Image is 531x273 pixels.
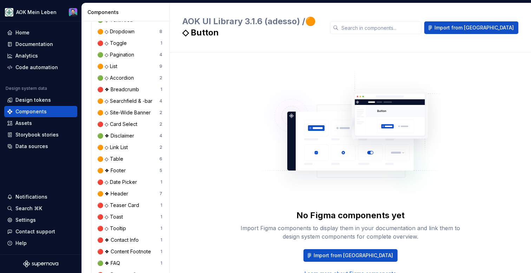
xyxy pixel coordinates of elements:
div: Code automation [15,64,58,71]
div: Import Figma components to display them in your documentation and link them to design system comp... [238,224,463,241]
a: Assets [4,118,77,129]
div: 🟠 ◇ Site-Wide Banner [97,109,153,116]
span: Import from [GEOGRAPHIC_DATA] [434,24,514,31]
div: 🟠 ◇ Searchfield & -bar [97,98,155,105]
a: Data sources [4,141,77,152]
div: 2 [159,121,162,127]
div: Documentation [15,41,53,48]
a: 🟢 ❖ FAQ1 [94,258,165,269]
button: AOK Mein LebenSamuel [1,5,80,20]
div: 1 [160,179,162,185]
a: 🔴 ◇ Card Select2 [94,119,165,130]
div: 2 [159,145,162,150]
h2: 🟠 ◇ Button [182,16,322,38]
div: 1 [160,202,162,208]
a: 🔴 ◇ Toggle1 [94,38,165,49]
button: Import from [GEOGRAPHIC_DATA] [303,249,398,262]
a: Supernova Logo [23,260,58,267]
div: 🔴 ◇ Card Select [97,121,140,128]
div: 7 [159,191,162,197]
div: 🔴 ❖ Breadcrumb [97,86,142,93]
img: Samuel [69,8,77,16]
a: Settings [4,214,77,226]
div: 1 [160,40,162,46]
button: Import from [GEOGRAPHIC_DATA] [424,21,518,34]
div: Components [87,9,166,16]
a: 🔴 ❖ Content Footnote1 [94,246,165,257]
div: 🟢 ◇ Pagination [97,51,137,58]
div: 1 [160,226,162,231]
div: 8 [159,29,162,34]
button: Notifications [4,191,77,202]
div: 🟠 ❖ Header [97,190,131,197]
div: 1 [160,260,162,266]
div: 🔴 ◇ Tooltip [97,225,129,232]
span: AOK UI Library 3.1.6 (adesso) / [182,16,305,26]
a: 🔴 ◇ Date Picker1 [94,177,165,188]
div: Contact support [15,228,55,235]
div: Home [15,29,29,36]
div: Settings [15,217,36,224]
div: 4 [159,133,162,139]
a: Storybook stories [4,129,77,140]
div: 🟠 ◇ Link List [97,144,131,151]
a: Home [4,27,77,38]
img: df5db9ef-aba0-4771-bf51-9763b7497661.png [5,8,13,16]
div: Storybook stories [15,131,59,138]
button: Search ⌘K [4,203,77,214]
a: 🔴 ❖ Breadcrumb1 [94,84,165,95]
div: 6 [159,156,162,162]
a: 🟠 ◇ Searchfield & -bar4 [94,95,165,107]
div: 🟢 ◇ Accordion [97,74,137,81]
div: 🟢 ❖ FAQ [97,260,123,267]
a: 🟠 ◇ Dropdown8 [94,26,165,37]
div: 🟢 ❖ Disclaimer [97,132,137,139]
div: 1 [160,237,162,243]
button: Help [4,238,77,249]
a: 🟢 ❖ Disclaimer4 [94,130,165,141]
div: 4 [159,52,162,58]
div: Design system data [6,86,47,91]
a: 🔴 ◇ Tooltip1 [94,223,165,234]
div: No Figma components yet [296,210,405,221]
div: 🟠 ◇ List [97,63,120,70]
div: 🟠 ❖ Footer [97,167,129,174]
span: Import from [GEOGRAPHIC_DATA] [314,252,393,259]
a: Code automation [4,62,77,73]
a: 🟠 ❖ Header7 [94,188,165,199]
a: 🟢 ◇ Accordion2 [94,72,165,84]
a: 🟠 ◇ Site-Wide Banner2 [94,107,165,118]
div: 🔴 ❖ Content Footnote [97,248,154,255]
div: 🟠 ◇ Table [97,155,126,162]
div: Components [15,108,47,115]
div: 🔴 ◇ Toggle [97,40,130,47]
div: 2 [159,110,162,115]
a: Components [4,106,77,117]
a: Analytics [4,50,77,61]
div: 🔴 ◇ Date Picker [97,179,140,186]
a: 🟠 ❖ Footer5 [94,165,165,176]
div: 🔴 ◇ Toast [97,213,126,220]
a: 🟠 ◇ Table6 [94,153,165,165]
div: Data sources [15,143,48,150]
div: 5 [159,168,162,173]
div: 9 [159,64,162,69]
div: 🟠 ◇ Dropdown [97,28,137,35]
div: Notifications [15,193,47,200]
a: Documentation [4,39,77,50]
div: Help [15,240,27,247]
a: 🔴 ❖ Contact Info1 [94,234,165,246]
div: 🔴 ◇ Teaser Card [97,202,142,209]
input: Search in components... [339,21,421,34]
div: 1 [160,87,162,92]
div: 4 [159,98,162,104]
div: 1 [160,249,162,254]
div: 🔴 ❖ Contact Info [97,237,142,244]
div: Analytics [15,52,38,59]
a: 🟠 ◇ Link List2 [94,142,165,153]
div: 1 [160,214,162,220]
a: 🔴 ◇ Toast1 [94,211,165,222]
div: Assets [15,120,32,127]
a: 🔴 ◇ Teaser Card1 [94,200,165,211]
div: Search ⌘K [15,205,42,212]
